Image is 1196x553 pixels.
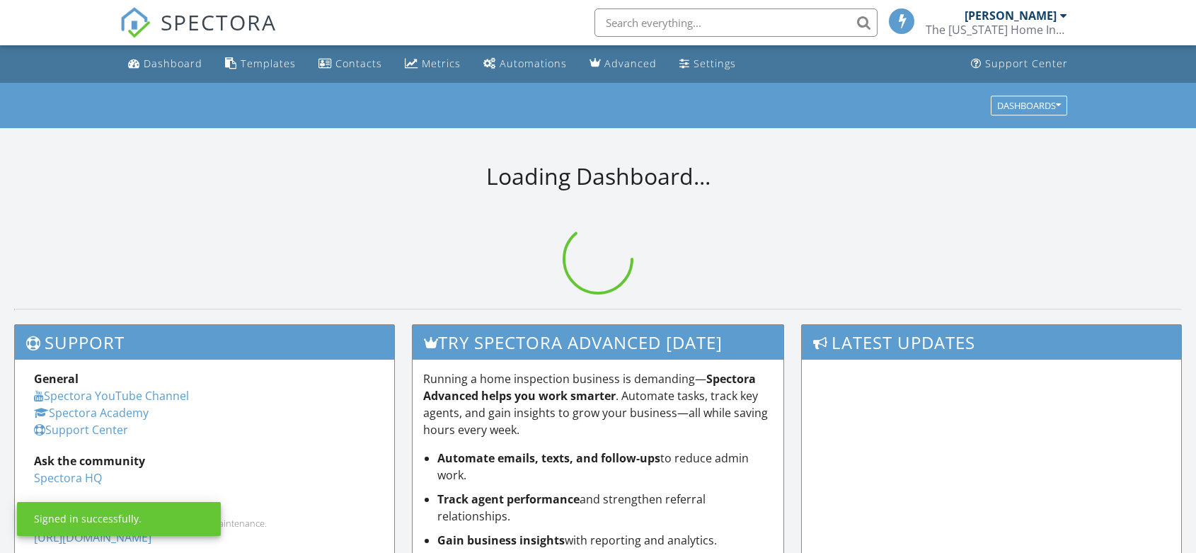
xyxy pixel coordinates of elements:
[997,101,1061,110] div: Dashboards
[15,325,394,360] h3: Support
[34,530,151,545] a: [URL][DOMAIN_NAME]
[437,532,565,548] strong: Gain business insights
[437,491,773,525] li: and strengthen referral relationships.
[437,532,773,549] li: with reporting and analytics.
[34,501,375,518] div: Status
[437,491,580,507] strong: Track agent performance
[34,371,79,387] strong: General
[34,512,142,526] div: Signed in successfully.
[313,51,388,77] a: Contacts
[423,370,773,438] p: Running a home inspection business is demanding— . Automate tasks, track key agents, and gain ins...
[120,19,277,49] a: SPECTORA
[965,8,1057,23] div: [PERSON_NAME]
[144,57,202,70] div: Dashboard
[500,57,567,70] div: Automations
[437,450,660,466] strong: Automate emails, texts, and follow-ups
[241,57,296,70] div: Templates
[413,325,783,360] h3: Try spectora advanced [DATE]
[991,96,1067,115] button: Dashboards
[437,450,773,484] li: to reduce admin work.
[34,452,375,469] div: Ask the community
[802,325,1181,360] h3: Latest Updates
[478,51,573,77] a: Automations (Basic)
[34,405,149,421] a: Spectora Academy
[34,470,102,486] a: Spectora HQ
[584,51,662,77] a: Advanced
[674,51,742,77] a: Settings
[335,57,382,70] div: Contacts
[120,7,151,38] img: The Best Home Inspection Software - Spectora
[161,7,277,37] span: SPECTORA
[34,388,189,404] a: Spectora YouTube Channel
[985,57,1068,70] div: Support Center
[399,51,466,77] a: Metrics
[926,23,1067,37] div: The Vermont Home Inspection Company LLC
[219,51,301,77] a: Templates
[604,57,657,70] div: Advanced
[594,8,878,37] input: Search everything...
[422,57,461,70] div: Metrics
[122,51,208,77] a: Dashboard
[423,371,756,404] strong: Spectora Advanced helps you work smarter
[34,422,128,438] a: Support Center
[694,57,736,70] div: Settings
[965,51,1074,77] a: Support Center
